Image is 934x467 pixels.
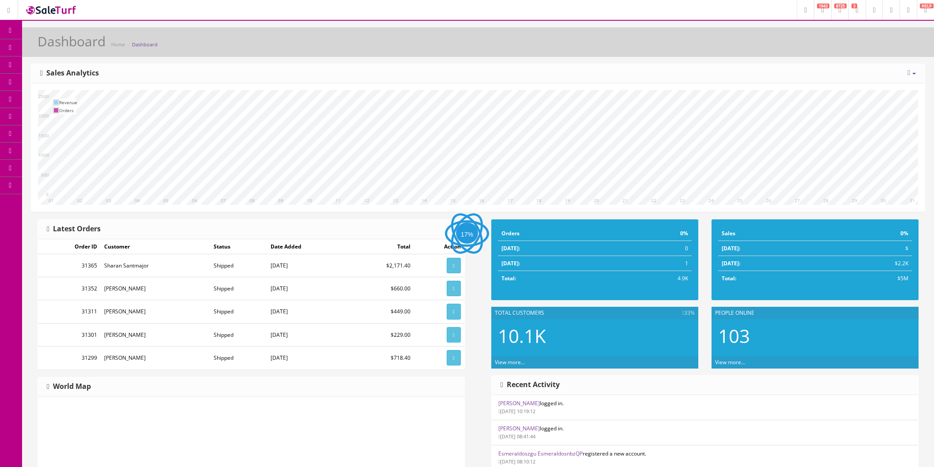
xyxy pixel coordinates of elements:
span: 1943 [817,4,829,8]
strong: Total: [501,275,516,282]
td: Total [347,239,414,254]
td: 31301 [38,323,101,346]
div: People Online [712,307,919,319]
td: $2,171.40 [347,254,414,277]
td: [DATE] [267,277,347,300]
td: Sales [718,226,825,241]
a: Home [111,41,125,48]
td: $718.40 [347,346,414,369]
td: [DATE] [267,323,347,346]
td: [DATE] [267,346,347,369]
h3: World Map [47,383,91,391]
td: [DATE] [267,254,347,277]
td: $229.00 [347,323,414,346]
span: 33% [682,309,695,317]
a: [PERSON_NAME] [498,399,540,407]
strong: [DATE]: [501,260,520,267]
td: Orders [59,106,77,114]
li: logged in. [492,420,918,445]
td: Shipped [210,300,267,323]
td: [PERSON_NAME] [101,277,210,300]
td: 1 [613,256,692,271]
span: 3 [851,4,857,8]
h3: Latest Orders [47,225,101,233]
h3: Recent Activity [501,381,560,389]
td: Sharan Santmajor [101,254,210,277]
td: [PERSON_NAME] [101,323,210,346]
td: Action [414,239,464,254]
li: logged in. [492,395,918,420]
span: HELP [920,4,934,8]
td: Shipped [210,346,267,369]
td: Date Added [267,239,347,254]
a: View [447,327,461,343]
img: SaleTurf [25,4,78,16]
a: View more... [715,358,745,366]
td: $449.00 [347,300,414,323]
td: Revenue [59,98,77,106]
small: [DATE] 08:10:12 [498,458,535,465]
h1: Dashboard [38,34,105,49]
td: 4.9K [613,271,692,286]
td: [PERSON_NAME] [101,346,210,369]
td: $2.2K [825,256,912,271]
h2: 10.1K [498,326,692,346]
td: Order ID [38,239,101,254]
a: View [447,304,461,319]
td: Orders [498,226,613,241]
td: Shipped [210,277,267,300]
h2: 103 [718,326,912,346]
h3: Sales Analytics [40,69,99,77]
td: 31311 [38,300,101,323]
td: [DATE] [267,300,347,323]
td: 31365 [38,254,101,277]
a: View more... [495,358,525,366]
strong: Total: [722,275,736,282]
a: [PERSON_NAME] [498,425,540,432]
td: 0% [613,226,692,241]
strong: [DATE]: [722,245,740,252]
small: [DATE] 10:19:12 [498,408,535,414]
td: Status [210,239,267,254]
td: [PERSON_NAME] [101,300,210,323]
a: Dashboard [132,41,158,48]
td: 31352 [38,277,101,300]
a: View [447,281,461,296]
a: Esmeraldoszgu EsmeraldosnbzQP [498,450,583,457]
td: 0% [825,226,912,241]
strong: [DATE]: [722,260,740,267]
td: Shipped [210,323,267,346]
span: 8725 [834,4,847,8]
a: View [447,350,461,365]
div: Total Customers [491,307,698,319]
small: [DATE] 08:41:44 [498,433,535,440]
td: 31299 [38,346,101,369]
td: Customer [101,239,210,254]
td: 0 [613,241,692,256]
td: $660.00 [347,277,414,300]
a: View [447,258,461,273]
td: $5M [825,271,912,286]
td: Shipped [210,254,267,277]
strong: [DATE]: [501,245,520,252]
td: $ [825,241,912,256]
